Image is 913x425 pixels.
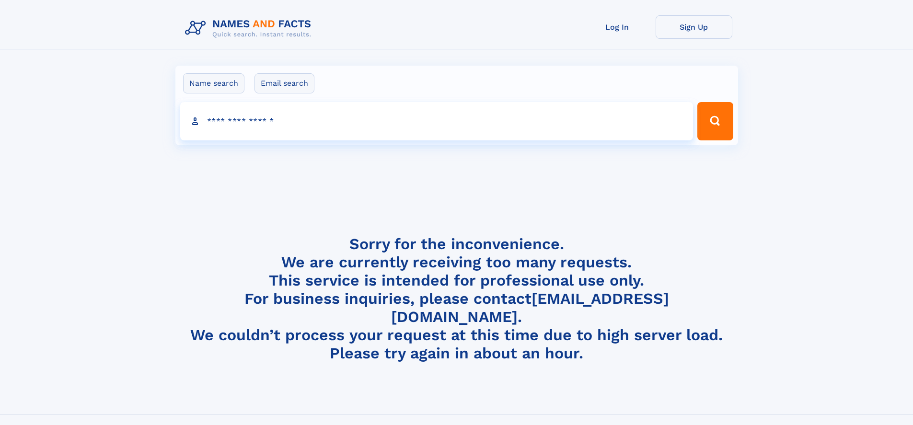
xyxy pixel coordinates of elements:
[183,73,244,93] label: Name search
[391,289,669,326] a: [EMAIL_ADDRESS][DOMAIN_NAME]
[181,235,732,363] h4: Sorry for the inconvenience. We are currently receiving too many requests. This service is intend...
[579,15,656,39] a: Log In
[697,102,733,140] button: Search Button
[181,15,319,41] img: Logo Names and Facts
[656,15,732,39] a: Sign Up
[254,73,314,93] label: Email search
[180,102,693,140] input: search input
